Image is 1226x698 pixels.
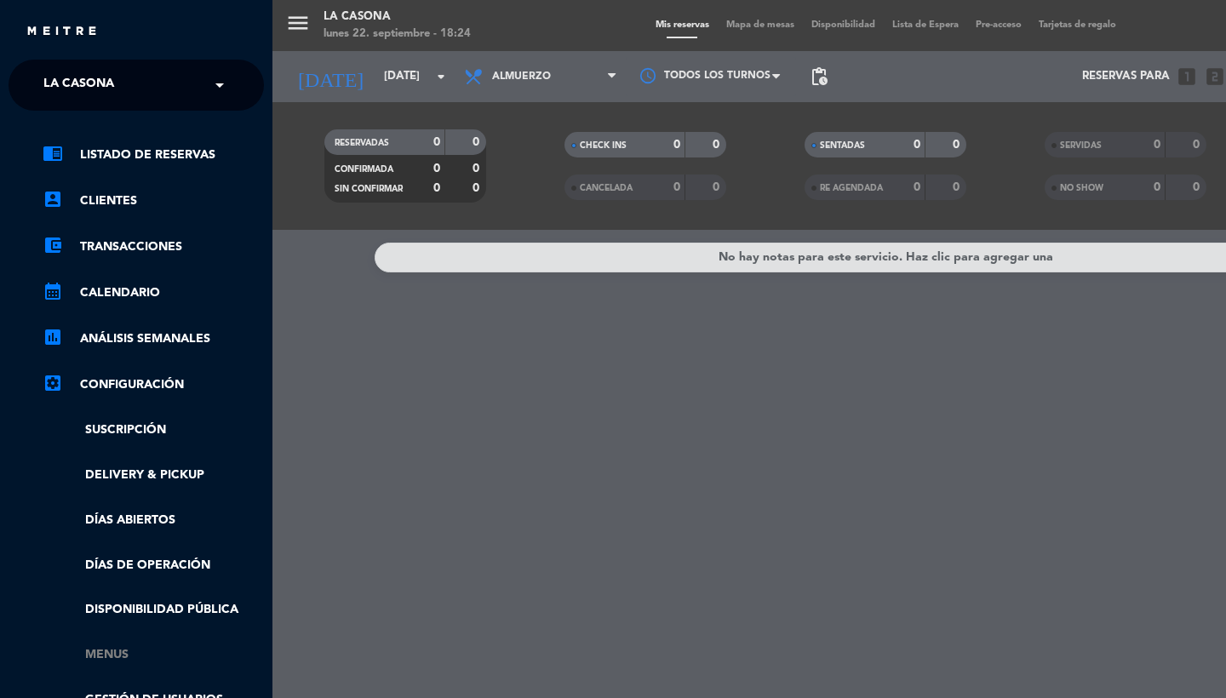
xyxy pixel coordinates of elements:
i: calendar_month [43,281,63,301]
a: Días abiertos [43,511,264,530]
i: assessment [43,327,63,347]
a: Menus [43,645,264,665]
a: Suscripción [43,421,264,440]
a: Días de Operación [43,556,264,575]
a: account_balance_walletTransacciones [43,237,264,257]
span: La Casona [43,67,114,103]
img: MEITRE [26,26,98,38]
a: chrome_reader_modeListado de Reservas [43,145,264,165]
a: Delivery & Pickup [43,466,264,485]
a: Configuración [43,375,264,395]
a: assessmentANÁLISIS SEMANALES [43,329,264,349]
i: account_box [43,189,63,209]
a: Disponibilidad pública [43,600,264,620]
a: calendar_monthCalendario [43,283,264,303]
i: chrome_reader_mode [43,143,63,163]
a: account_boxClientes [43,191,264,211]
i: account_balance_wallet [43,235,63,255]
i: settings_applications [43,373,63,393]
